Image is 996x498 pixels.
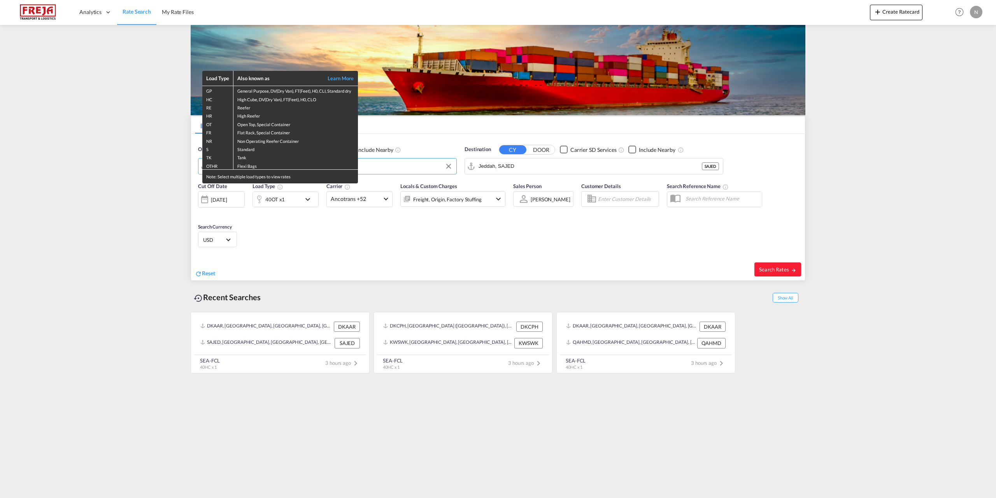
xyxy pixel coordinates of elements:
td: GP [202,86,233,95]
td: HC [202,95,233,103]
a: Learn More [319,75,354,82]
td: Open Top, Special Container [233,120,358,128]
td: General Purpose, DV(Dry Van), FT(Feet), H0, CLI, Standard dry [233,86,358,95]
td: NR [202,136,233,144]
td: OT [202,120,233,128]
td: RE [202,103,233,111]
td: High Reefer [233,111,358,119]
td: FR [202,128,233,136]
td: OTHR [202,161,233,170]
div: Also known as [237,75,319,82]
td: Flat Rack, Special Container [233,128,358,136]
td: HR [202,111,233,119]
td: S [202,144,233,153]
td: Standard [233,144,358,153]
td: High Cube, DV(Dry Van), FT(Feet), H0, CLO [233,95,358,103]
td: Flexi Bags [233,161,358,170]
th: Load Type [202,71,233,86]
td: Reefer [233,103,358,111]
td: TK [202,153,233,161]
td: Tank [233,153,358,161]
div: Note: Select multiple load types to view rates [202,170,358,183]
td: Non Operating Reefer Container [233,136,358,144]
